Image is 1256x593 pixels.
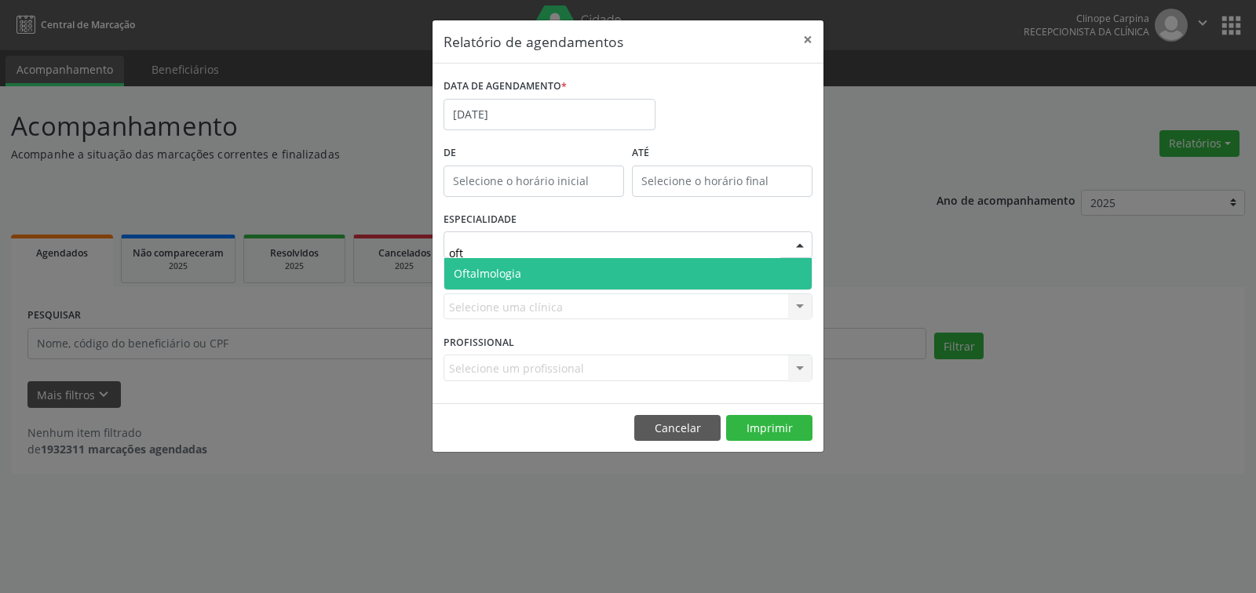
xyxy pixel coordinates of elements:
[792,20,823,59] button: Close
[444,208,517,232] label: ESPECIALIDADE
[632,141,812,166] label: ATÉ
[634,415,721,442] button: Cancelar
[444,99,655,130] input: Selecione uma data ou intervalo
[444,75,567,99] label: DATA DE AGENDAMENTO
[444,31,623,52] h5: Relatório de agendamentos
[454,266,521,281] span: Oftalmologia
[444,141,624,166] label: De
[632,166,812,197] input: Selecione o horário final
[444,166,624,197] input: Selecione o horário inicial
[444,330,514,355] label: PROFISSIONAL
[449,237,780,268] input: Seleciona uma especialidade
[726,415,812,442] button: Imprimir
